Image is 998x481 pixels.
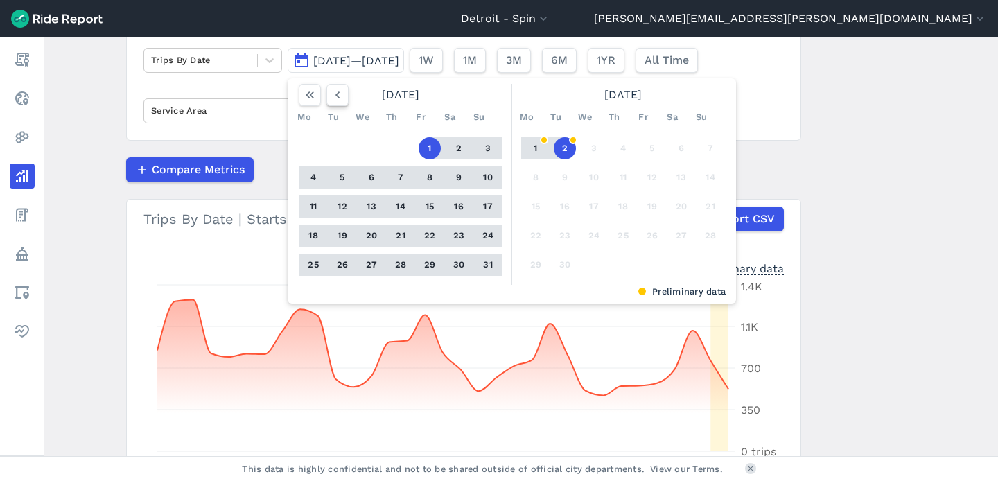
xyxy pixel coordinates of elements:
[741,280,762,293] tspan: 1.4K
[712,211,775,227] span: Export CSV
[313,54,399,67] span: [DATE]—[DATE]
[477,195,499,218] button: 17
[603,106,625,128] div: Th
[695,261,784,275] div: Preliminary data
[454,48,486,73] button: 1M
[690,106,712,128] div: Su
[419,137,441,159] button: 1
[322,106,344,128] div: Tu
[360,195,383,218] button: 13
[419,254,441,276] button: 29
[699,195,721,218] button: 21
[583,137,605,159] button: 3
[389,195,412,218] button: 14
[670,225,692,247] button: 27
[410,106,432,128] div: Fr
[10,164,35,189] a: Analyze
[360,225,383,247] button: 20
[10,280,35,305] a: Areas
[10,86,35,111] a: Realtime
[331,254,353,276] button: 26
[583,195,605,218] button: 17
[525,166,547,189] button: 8
[612,166,634,189] button: 11
[389,254,412,276] button: 28
[597,52,615,69] span: 1YR
[419,166,441,189] button: 8
[477,254,499,276] button: 31
[331,166,353,189] button: 5
[461,10,550,27] button: Detroit - Spin
[641,137,663,159] button: 5
[302,225,324,247] button: 18
[612,137,634,159] button: 4
[525,137,547,159] button: 1
[448,166,470,189] button: 9
[574,106,596,128] div: We
[360,166,383,189] button: 6
[10,241,35,266] a: Policy
[419,52,434,69] span: 1W
[525,225,547,247] button: 22
[670,166,692,189] button: 13
[389,225,412,247] button: 21
[389,166,412,189] button: 7
[741,320,758,333] tspan: 1.1K
[641,225,663,247] button: 26
[126,157,254,182] button: Compare Metrics
[516,84,730,106] div: [DATE]
[298,285,726,298] div: Preliminary data
[583,225,605,247] button: 24
[588,48,624,73] button: 1YR
[463,52,477,69] span: 1M
[302,195,324,218] button: 11
[641,166,663,189] button: 12
[583,166,605,189] button: 10
[641,195,663,218] button: 19
[516,106,538,128] div: Mo
[11,10,103,28] img: Ride Report
[632,106,654,128] div: Fr
[288,48,404,73] button: [DATE]—[DATE]
[636,48,698,73] button: All Time
[468,106,490,128] div: Su
[351,106,374,128] div: We
[10,125,35,150] a: Heatmaps
[554,166,576,189] button: 9
[448,195,470,218] button: 16
[554,225,576,247] button: 23
[143,207,784,231] div: Trips By Date | Starts | Spin
[293,84,508,106] div: [DATE]
[10,319,35,344] a: Health
[331,225,353,247] button: 19
[661,106,683,128] div: Sa
[410,48,443,73] button: 1W
[612,195,634,218] button: 18
[594,10,987,27] button: [PERSON_NAME][EMAIL_ADDRESS][PERSON_NAME][DOMAIN_NAME]
[741,362,761,375] tspan: 700
[302,254,324,276] button: 25
[741,445,776,458] tspan: 0 trips
[497,48,531,73] button: 3M
[448,254,470,276] button: 30
[10,47,35,72] a: Report
[551,52,568,69] span: 6M
[419,195,441,218] button: 15
[699,166,721,189] button: 14
[152,161,245,178] span: Compare Metrics
[699,225,721,247] button: 28
[293,106,315,128] div: Mo
[670,137,692,159] button: 6
[670,195,692,218] button: 20
[612,225,634,247] button: 25
[542,48,577,73] button: 6M
[545,106,567,128] div: Tu
[554,137,576,159] button: 2
[302,166,324,189] button: 4
[419,225,441,247] button: 22
[554,254,576,276] button: 30
[506,52,522,69] span: 3M
[525,254,547,276] button: 29
[650,462,723,475] a: View our Terms.
[448,137,470,159] button: 2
